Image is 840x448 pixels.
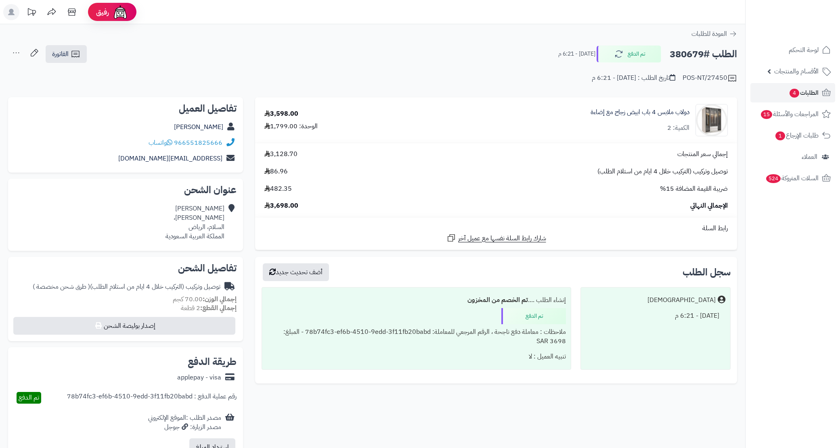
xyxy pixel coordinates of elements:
span: لوحة التحكم [789,44,819,56]
button: أضف تحديث جديد [263,263,329,281]
a: [EMAIL_ADDRESS][DOMAIN_NAME] [118,154,222,163]
img: logo-2.png [785,12,832,29]
span: 482.35 [264,184,292,194]
h2: تفاصيل العميل [15,104,237,113]
small: 2 قطعة [181,303,237,313]
small: 70.00 كجم [173,294,237,304]
a: دولاب ملابس 4 باب ابيض زجاج مع إضاءة [591,108,689,117]
span: رفيق [96,7,109,17]
span: 86.96 [264,167,288,176]
div: توصيل وتركيب (التركيب خلال 4 ايام من استلام الطلب) [33,282,220,292]
div: رابط السلة [258,224,734,233]
div: مصدر الطلب :الموقع الإلكتروني [148,413,221,432]
button: إصدار بوليصة الشحن [13,317,235,335]
span: المراجعات والأسئلة [760,108,819,120]
div: applepay - visa [177,373,221,382]
span: الطلبات [789,87,819,98]
div: الكمية: 2 [667,123,689,133]
a: لوحة التحكم [750,40,835,60]
span: 524 [766,174,781,183]
a: طلبات الإرجاع1 [750,126,835,145]
h3: سجل الطلب [683,267,731,277]
div: [DATE] - 6:21 م [586,308,725,324]
div: تم الدفع [501,308,566,324]
img: ai-face.png [112,4,128,20]
div: الوحدة: 1,799.00 [264,122,318,131]
div: [PERSON_NAME] [PERSON_NAME]، السلام، الرياض المملكة العربية السعودية [165,204,224,241]
strong: إجمالي الوزن: [203,294,237,304]
span: إجمالي سعر المنتجات [677,150,728,159]
strong: إجمالي القطع: [200,303,237,313]
div: إنشاء الطلب .... [267,292,566,308]
h2: عنوان الشحن [15,185,237,195]
a: الفاتورة [46,45,87,63]
div: رقم عملية الدفع : 78b74fc3-ef6b-4510-9edd-3f11fb20babd [67,392,237,404]
small: [DATE] - 6:21 م [558,50,595,58]
div: ملاحظات : معاملة دفع ناجحة ، الرقم المرجعي للمعاملة: 78b74fc3-ef6b-4510-9edd-3f11fb20babd - المبل... [267,324,566,349]
a: المراجعات والأسئلة15 [750,104,835,124]
span: 3,698.00 [264,201,298,210]
img: 1742133300-110103010020.1-90x90.jpg [696,104,727,136]
span: توصيل وتركيب (التركيب خلال 4 ايام من استلام الطلب) [597,167,728,176]
span: العودة للطلبات [691,29,727,39]
div: POS-NT/27450 [683,73,737,83]
span: طلبات الإرجاع [775,130,819,141]
span: 15 [760,110,773,119]
div: تنبيه العميل : لا [267,349,566,365]
div: [DEMOGRAPHIC_DATA] [647,296,716,305]
span: 4 [789,88,800,98]
h2: الطلب #380679 [670,46,737,63]
span: الإجمالي النهائي [690,201,728,210]
h2: طريقة الدفع [188,357,237,367]
span: 3,128.70 [264,150,297,159]
span: الأقسام والمنتجات [774,66,819,77]
div: تاريخ الطلب : [DATE] - 6:21 م [592,73,675,83]
span: ( طرق شحن مخصصة ) [33,282,90,292]
div: 3,598.00 [264,109,298,119]
span: ضريبة القيمة المضافة 15% [660,184,728,194]
a: الطلبات4 [750,83,835,102]
a: العودة للطلبات [691,29,737,39]
span: شارك رابط السلة نفسها مع عميل آخر [458,234,546,243]
a: [PERSON_NAME] [174,122,223,132]
a: تحديثات المنصة [21,4,42,22]
h2: تفاصيل الشحن [15,263,237,273]
b: تم الخصم من المخزون [467,295,528,305]
span: السلات المتروكة [765,173,819,184]
button: تم الدفع [597,46,661,63]
a: شارك رابط السلة نفسها مع عميل آخر [446,233,546,243]
a: السلات المتروكة524 [750,169,835,188]
span: تم الدفع [19,393,39,402]
a: العملاء [750,147,835,167]
span: العملاء [802,151,817,163]
a: واتساب [149,138,172,148]
div: مصدر الزيارة: جوجل [148,423,221,432]
a: 966551825666 [174,138,222,148]
span: 1 [775,131,786,141]
span: الفاتورة [52,49,69,59]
